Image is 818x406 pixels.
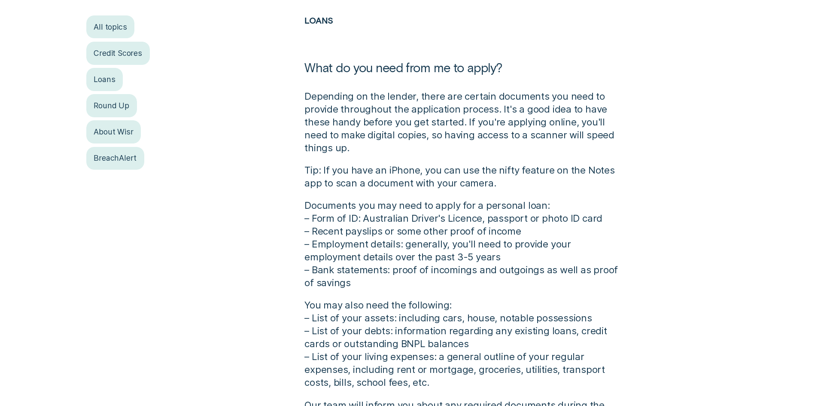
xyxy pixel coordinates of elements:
p: Documents you may need to apply for a personal loan: – Form of ID: Australian Driver's Licence, p... [304,199,623,289]
a: Loans [86,68,123,91]
a: About Wisr [86,120,141,143]
p: You may also need the following: – List of your assets: including cars, house, notable possession... [304,299,623,389]
h2: Loans [304,15,623,60]
a: All topics [86,15,135,38]
a: Loans [304,15,333,25]
p: Depending on the lender, there are certain documents you need to provide throughout the applicati... [304,90,623,154]
a: Round Up [86,94,137,117]
p: Tip: If you have an iPhone, you can use the nifty feature on the Notes app to scan a document wit... [304,164,623,189]
a: Credit Scores [86,42,150,64]
a: BreachAlert [86,147,145,170]
h1: What do you need from me to apply? [304,60,623,89]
